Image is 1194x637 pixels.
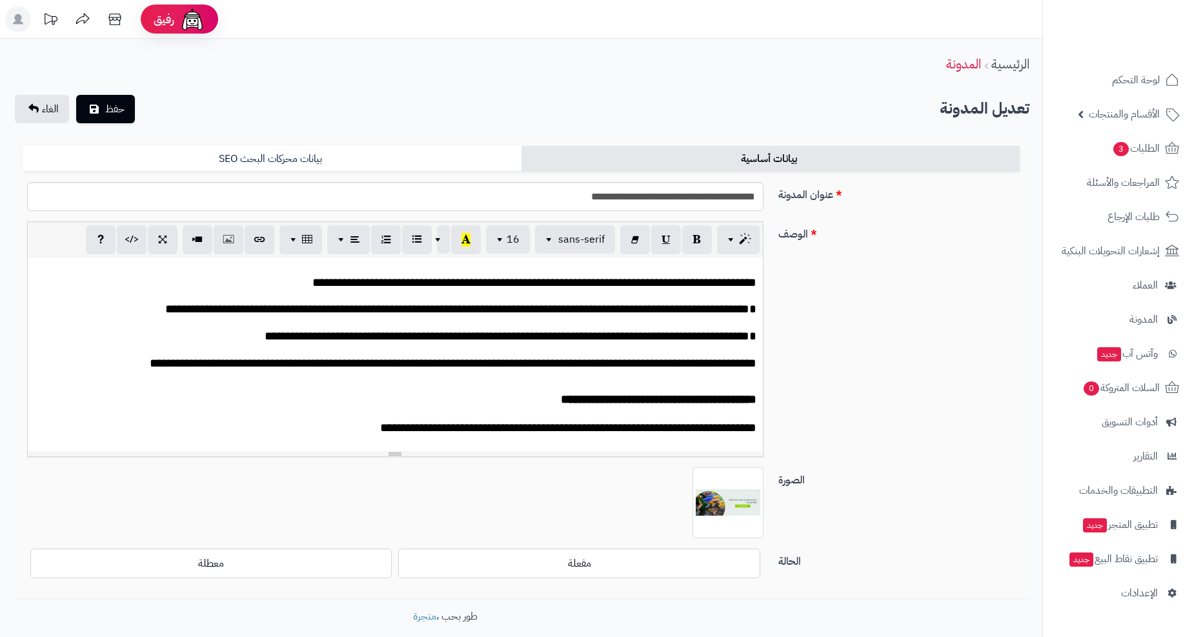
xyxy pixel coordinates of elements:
button: sans-serif [535,225,615,254]
span: السلات المتروكة [1082,379,1160,397]
a: إشعارات التحويلات البنكية [1051,236,1186,267]
button: 16 [486,225,530,254]
span: أدوات التسويق [1102,413,1158,431]
a: السلات المتروكة0 [1051,372,1186,403]
a: أدوات التسويق [1051,407,1186,438]
span: لوحة التحكم [1112,71,1160,89]
a: المراجعات والأسئلة [1051,167,1186,198]
span: طلبات الإرجاع [1108,208,1160,226]
img: logo-2.png [1106,36,1182,63]
span: التطبيقات والخدمات [1079,481,1158,500]
a: التقارير [1051,441,1186,472]
span: 0 [1084,381,1099,396]
span: التقارير [1133,447,1158,465]
span: الطلبات [1112,139,1160,157]
label: الوصف [773,221,1025,242]
span: العملاء [1133,276,1158,294]
span: وآتس آب [1096,345,1158,363]
h2: تعديل المدونة [940,96,1029,122]
label: الحالة [773,549,1025,569]
span: رفيق [154,12,174,27]
a: المدونة [946,54,981,74]
button: حفظ [76,95,135,123]
span: مفعلة [568,556,591,571]
span: معطلة [198,556,224,571]
label: الصورة [773,467,1025,488]
a: الإعدادات [1051,578,1186,609]
span: جديد [1083,518,1107,532]
a: التطبيقات والخدمات [1051,475,1186,506]
label: عنوان المدونة [773,182,1025,203]
a: المدونة [1051,304,1186,335]
span: 16 [507,232,520,247]
a: العملاء [1051,270,1186,301]
a: تطبيق نقاط البيعجديد [1051,543,1186,574]
a: لوحة التحكم [1051,65,1186,96]
span: إشعارات التحويلات البنكية [1062,242,1160,260]
img: ai-face.png [179,6,205,32]
a: بيانات محركات البحث SEO [23,146,521,172]
span: تطبيق نقاط البيع [1068,550,1158,568]
span: جديد [1069,552,1093,567]
span: الأقسام والمنتجات [1089,105,1160,123]
a: متجرة [413,609,436,624]
a: بيانات أساسية [521,146,1020,172]
a: الغاء [15,95,69,123]
a: تطبيق المتجرجديد [1051,509,1186,540]
span: جديد [1097,347,1121,361]
span: الغاء [42,101,59,117]
span: المراجعات والأسئلة [1087,174,1160,192]
span: الإعدادات [1121,584,1158,602]
span: المدونة [1129,310,1158,329]
span: تطبيق المتجر [1082,516,1158,534]
a: الطلبات3 [1051,133,1186,164]
span: sans-serif [558,232,605,247]
a: وآتس آبجديد [1051,338,1186,369]
a: طلبات الإرجاع [1051,201,1186,232]
a: الرئيسية [991,54,1029,74]
a: تحديثات المنصة [34,6,66,35]
span: حفظ [105,101,125,117]
span: 3 [1113,142,1129,156]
